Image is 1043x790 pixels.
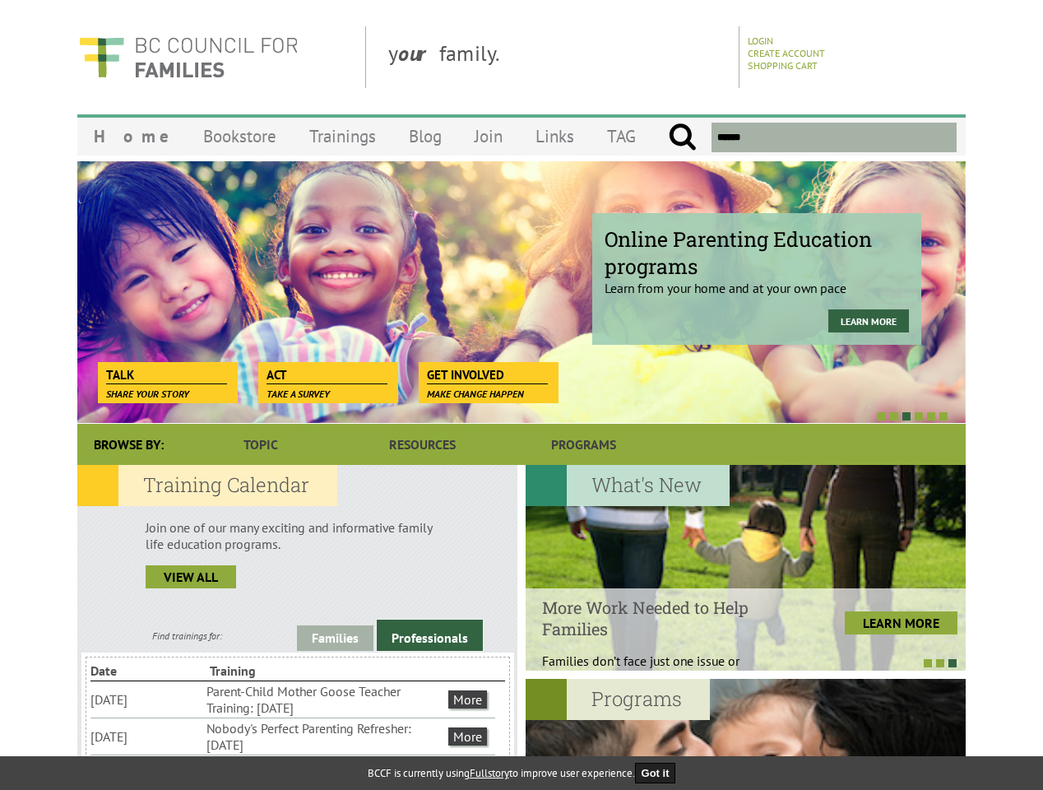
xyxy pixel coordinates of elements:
span: Share your story [106,388,189,400]
a: view all [146,565,236,588]
span: Act [267,366,387,384]
a: Login [748,35,773,47]
input: Submit [668,123,697,152]
a: Links [519,117,591,156]
div: Find trainings for: [77,630,297,642]
a: Resources [341,424,503,465]
li: [DATE] [90,690,203,709]
a: Professionals [377,620,483,651]
h2: Training Calendar [77,465,337,506]
a: Get Involved Make change happen [419,362,556,385]
a: Bookstore [187,117,293,156]
li: Nobody's Perfect Parenting Refresher: [DATE] [206,718,445,755]
p: Join one of our many exciting and informative family life education programs. [146,519,449,552]
li: [DATE] [90,727,203,746]
span: Take a survey [267,388,330,400]
a: Shopping Cart [748,59,818,72]
a: Programs [503,424,665,465]
img: BC Council for FAMILIES [77,26,299,88]
h4: More Work Needed to Help Families [542,597,788,639]
div: y family. [375,26,739,88]
a: Topic [180,424,341,465]
strong: our [398,39,439,67]
button: Got it [635,763,676,783]
p: Families don’t face just one issue or problem;... [542,653,788,685]
h2: Programs [526,679,710,720]
a: Home [77,117,187,156]
span: Talk [106,366,227,384]
a: More [448,690,487,709]
a: Trainings [293,117,392,156]
span: Make change happen [427,388,524,400]
span: Get Involved [427,366,548,384]
a: LEARN MORE [845,611,957,634]
li: Date [90,661,206,681]
h2: What's New [526,465,730,506]
a: Act Take a survey [258,362,396,385]
a: Learn more [828,309,909,332]
a: TAG [591,117,652,156]
li: Parent-Child Mother Goose Teacher Training: [DATE] [206,681,445,718]
span: Online Parenting Education programs [605,225,909,280]
a: Join [458,117,519,156]
a: Talk Share your story [98,362,235,385]
a: Create Account [748,47,825,59]
a: More [448,727,487,746]
a: Fullstory [470,766,509,780]
li: Training [210,661,326,681]
a: Families [297,625,373,651]
a: Blog [392,117,458,156]
div: Browse By: [77,424,180,465]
